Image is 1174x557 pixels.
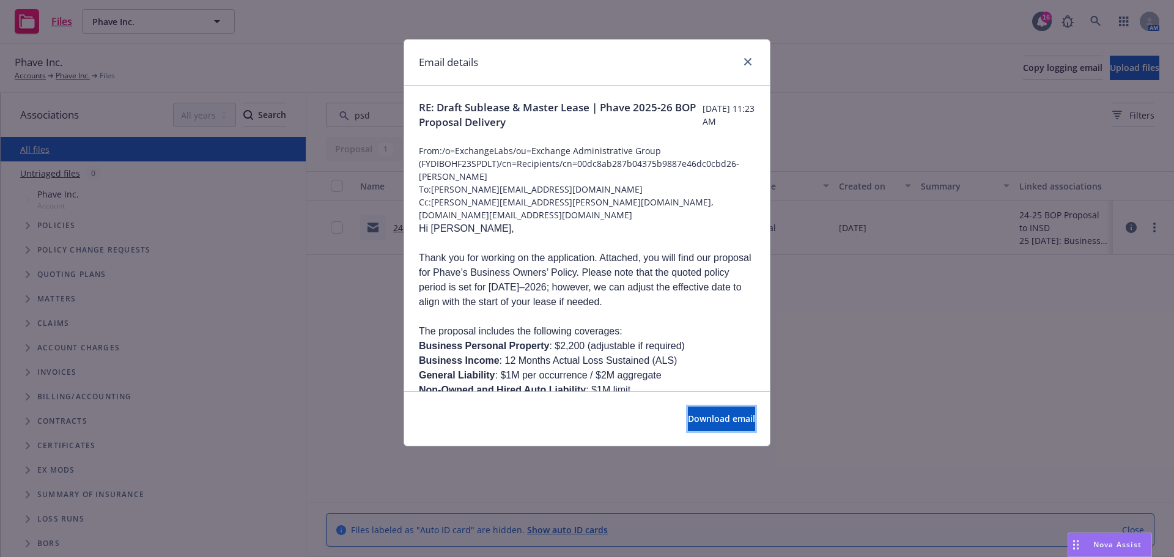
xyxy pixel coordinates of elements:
button: Download email [688,407,755,431]
span: : $1M per occurrence / $2M aggregate [495,370,661,380]
span: [DATE] 11:23 AM [703,102,755,128]
span: : 12 Months Actual Loss Sustained (ALS) [500,355,677,366]
span: Hi [PERSON_NAME], [419,223,514,234]
span: Thank you for working on the application. Attached, you will find our proposal for Phave’s Busine... [419,253,751,307]
span: From: /o=ExchangeLabs/ou=Exchange Administrative Group (FYDIBOHF23SPDLT)/cn=Recipients/cn=00dc8ab... [419,144,755,183]
h1: Email details [419,54,478,70]
span: : $2,200 (adjustable if required) [549,341,684,351]
span: Business Personal Property [419,341,549,351]
span: RE: Draft Sublease & Master Lease | Phave 2025-26 BOP Proposal Delivery [419,100,703,130]
span: Non-Owned and Hired Auto Liability [419,385,586,395]
a: close [740,54,755,69]
div: Drag to move [1068,533,1084,556]
span: General Liability [419,370,495,380]
span: Cc: [PERSON_NAME][EMAIL_ADDRESS][PERSON_NAME][DOMAIN_NAME], [DOMAIN_NAME][EMAIL_ADDRESS][DOMAIN_N... [419,196,755,221]
span: Nova Assist [1093,539,1142,550]
span: Download email [688,413,755,424]
span: The proposal includes the following coverages: [419,326,622,336]
button: Nova Assist [1068,533,1152,557]
span: To: [PERSON_NAME][EMAIL_ADDRESS][DOMAIN_NAME] [419,183,755,196]
span: : $1M limit [586,385,630,395]
span: Business Income [419,355,500,366]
